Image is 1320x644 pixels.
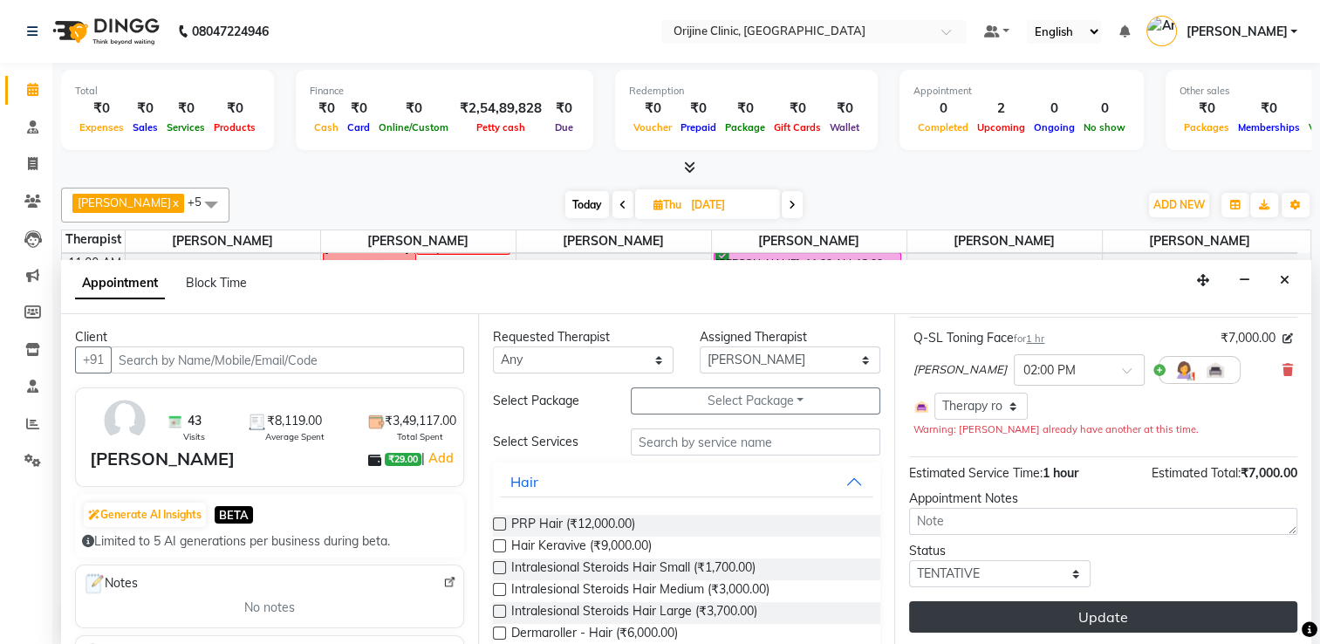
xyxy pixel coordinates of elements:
span: Due [551,121,578,134]
div: Status [909,542,1090,560]
span: BETA [215,506,253,523]
span: Intralesional Steroids Hair Small (₹1,700.00) [511,558,756,580]
div: Q-SL Toning Face [913,329,1044,347]
div: [PERSON_NAME], 11:00 AM-12:00 PM, IV Gluta [715,253,900,289]
button: Close [1272,267,1297,294]
input: Search by service name [631,428,880,456]
div: ₹0 [629,99,676,119]
span: ADD NEW [1153,198,1205,211]
span: Block Time [186,275,247,291]
span: Intralesional Steroids Hair Medium (₹3,000.00) [511,580,769,602]
span: Wallet [825,121,864,134]
button: Select Package [631,387,880,414]
button: ADD NEW [1149,193,1209,217]
div: ₹0 [676,99,721,119]
span: Estimated Total: [1152,465,1241,481]
span: Intralesional Steroids Hair Large (₹3,700.00) [511,602,757,624]
a: x [171,195,179,209]
span: [PERSON_NAME] [126,230,320,252]
div: ₹0 [721,99,769,119]
span: ₹7,000.00 [1221,329,1276,347]
div: Appointment Notes [909,490,1297,508]
div: Therapist [62,230,125,249]
span: Appointment [75,268,165,299]
div: Requested Therapist [493,328,674,346]
b: 08047224946 [192,7,269,56]
div: ₹0 [1180,99,1234,119]
img: Interior.png [913,399,929,414]
button: +91 [75,346,112,373]
div: ₹0 [825,99,864,119]
i: Edit price [1282,333,1293,344]
span: Visits [183,430,205,443]
span: [PERSON_NAME] [516,230,711,252]
span: [PERSON_NAME] [321,230,516,252]
span: [PERSON_NAME] [1103,230,1298,252]
span: ₹8,119.00 [267,412,322,430]
div: ₹0 [75,99,128,119]
div: Select Package [480,392,618,410]
span: Package [721,121,769,134]
span: ₹3,49,117.00 [385,412,456,430]
span: 1 hr [1026,332,1044,345]
a: Add [425,448,455,469]
span: Gift Cards [769,121,825,134]
div: Finance [310,84,579,99]
span: Total Spent [397,430,443,443]
span: Packages [1180,121,1234,134]
span: Services [162,121,209,134]
div: ₹0 [310,99,343,119]
small: for [1014,332,1044,345]
div: ₹0 [374,99,453,119]
span: Today [565,191,609,218]
div: ₹0 [209,99,260,119]
span: [PERSON_NAME] [712,230,906,252]
span: Ongoing [1029,121,1079,134]
div: 11:00 AM [65,254,125,272]
span: Card [343,121,374,134]
span: Voucher [629,121,676,134]
div: ₹0 [343,99,374,119]
img: Archana Gaikwad [1146,16,1177,46]
img: avatar [99,395,150,446]
img: Interior.png [1205,360,1226,380]
div: Redemption [629,84,864,99]
div: Limited to 5 AI generations per business during beta. [82,532,457,551]
button: Update [909,601,1297,633]
button: Generate AI Insights [84,503,206,527]
span: PRP Hair (₹12,000.00) [511,515,635,537]
div: ₹2,54,89,828 [453,99,549,119]
div: [PERSON_NAME] [90,446,235,472]
div: ₹0 [769,99,825,119]
div: ₹0 [162,99,209,119]
span: Prepaid [676,121,721,134]
span: Thu [649,198,686,211]
span: ₹7,000.00 [1241,465,1297,481]
span: Memberships [1234,121,1304,134]
span: Estimated Service Time: [909,465,1043,481]
span: Petty cash [472,121,530,134]
span: Notes [83,572,138,595]
div: Assigned Therapist [700,328,880,346]
span: ₹29.00 [385,453,421,467]
span: [PERSON_NAME] [78,195,171,209]
div: ₹0 [1234,99,1304,119]
div: ₹0 [128,99,162,119]
span: Completed [913,121,973,134]
span: Hair Keravive (₹9,000.00) [511,537,652,558]
span: Upcoming [973,121,1029,134]
span: No show [1079,121,1130,134]
img: Hairdresser.png [1173,360,1194,380]
span: Average Spent [265,430,325,443]
input: 2025-10-09 [686,192,773,218]
button: Hair [500,466,874,497]
span: Online/Custom [374,121,453,134]
div: 0 [913,99,973,119]
div: 2 [973,99,1029,119]
span: No notes [244,599,295,617]
input: Search by Name/Mobile/Email/Code [111,346,464,373]
div: ₹0 [549,99,579,119]
div: Hair [510,471,538,492]
span: [PERSON_NAME] [907,230,1102,252]
div: Select Services [480,433,618,451]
